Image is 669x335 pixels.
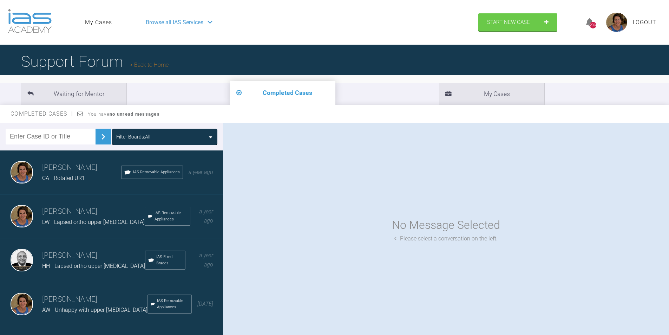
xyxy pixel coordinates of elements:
div: Please select a conversation on the left. [394,234,498,243]
li: My Cases [439,83,544,105]
h3: [PERSON_NAME] [42,250,145,262]
span: AW - Unhappy with upper [MEDICAL_DATA] [42,307,147,313]
h1: Support Forum [21,49,169,74]
li: Completed Cases [230,81,335,105]
img: profile.png [606,13,627,32]
h3: [PERSON_NAME] [42,162,121,174]
span: You have [88,111,160,117]
a: Back to Home [130,62,169,68]
strong: no unread messages [110,111,160,117]
img: Utpalendu Bose [11,249,33,271]
span: Start New Case [487,19,530,25]
span: IAS Removable Appliances [133,169,180,175]
a: My Cases [85,18,112,27]
img: logo-light.3e3ef733.png [8,9,52,33]
div: Filter Boards: All [116,133,150,141]
img: Margaret De Verteuil [11,293,33,315]
span: CA - Rotated UR1 [42,175,85,181]
span: IAS Fixed Braces [156,254,183,266]
span: a year ago [199,208,213,224]
img: chevronRight.28bd32b0.svg [98,131,109,142]
a: Start New Case [478,13,557,31]
h3: [PERSON_NAME] [42,294,147,305]
img: Margaret De Verteuil [11,161,33,183]
div: 2964 [590,22,596,28]
span: LW - Lapsed ortho upper [MEDICAL_DATA] [42,219,145,225]
h3: [PERSON_NAME] [42,206,145,218]
input: Enter Case ID or Title [6,129,96,144]
span: Completed Cases [11,110,73,117]
span: Browse all IAS Services [146,18,203,27]
span: [DATE] [197,301,213,307]
span: HH - Lapsed ortho upper [MEDICAL_DATA] [42,263,145,269]
span: a year ago [189,169,213,175]
img: Margaret De Verteuil [11,205,33,227]
span: IAS Removable Appliances [155,210,187,223]
div: No Message Selected [392,216,500,234]
span: a year ago [199,252,213,268]
span: IAS Removable Appliances [157,298,189,310]
li: Waiting for Mentor [21,83,126,105]
a: Logout [633,18,656,27]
